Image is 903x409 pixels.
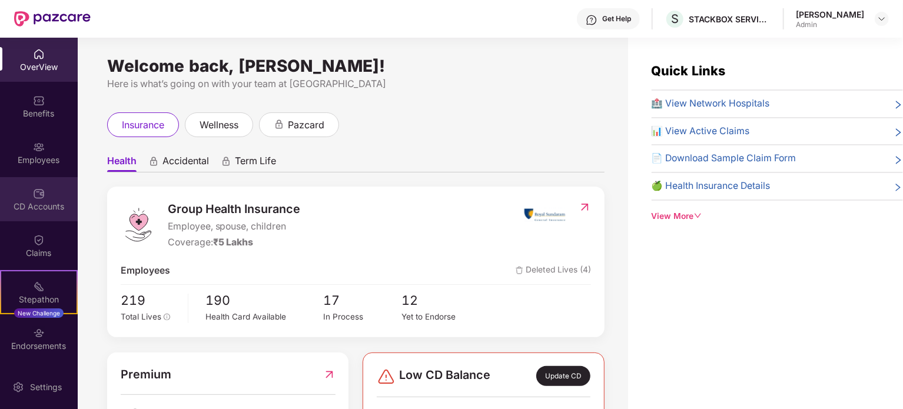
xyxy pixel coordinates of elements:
span: insurance [122,118,164,132]
img: logo [121,207,156,242]
div: Here is what’s going on with your team at [GEOGRAPHIC_DATA] [107,77,605,91]
span: Total Lives [121,312,161,321]
span: 17 [323,291,401,311]
span: Deleted Lives (4) [516,264,591,278]
span: Low CD Balance [399,366,490,386]
div: Welcome back, [PERSON_NAME]! [107,61,605,71]
span: S [671,12,679,26]
img: insurerIcon [523,200,567,230]
span: right [894,127,903,139]
img: RedirectIcon [579,201,591,213]
span: Health [107,155,137,172]
img: svg+xml;base64,PHN2ZyBpZD0iQ2xhaW0iIHhtbG5zPSJodHRwOi8vd3d3LnczLm9yZy8yMDAwL3N2ZyIgd2lkdGg9IjIwIi... [33,234,45,246]
div: Yet to Endorse [402,311,480,323]
img: svg+xml;base64,PHN2ZyBpZD0iRGFuZ2VyLTMyeDMyIiB4bWxucz0iaHR0cDovL3d3dy53My5vcmcvMjAwMC9zdmciIHdpZH... [377,367,396,386]
div: New Challenge [14,308,64,318]
img: svg+xml;base64,PHN2ZyB4bWxucz0iaHR0cDovL3d3dy53My5vcmcvMjAwMC9zdmciIHdpZHRoPSIyMSIgaGVpZ2h0PSIyMC... [33,281,45,292]
div: Admin [796,20,864,29]
span: right [894,181,903,194]
div: Coverage: [168,235,301,250]
img: svg+xml;base64,PHN2ZyBpZD0iSGVscC0zMngzMiIgeG1sbnM9Imh0dHA6Ly93d3cudzMub3JnLzIwMDAvc3ZnIiB3aWR0aD... [586,14,597,26]
div: [PERSON_NAME] [796,9,864,20]
span: 📄 Download Sample Claim Form [652,151,796,166]
img: svg+xml;base64,PHN2ZyBpZD0iSG9tZSIgeG1sbnM9Imh0dHA6Ly93d3cudzMub3JnLzIwMDAvc3ZnIiB3aWR0aD0iMjAiIG... [33,48,45,60]
span: Employee, spouse, children [168,220,301,234]
img: svg+xml;base64,PHN2ZyBpZD0iQ0RfQWNjb3VudHMiIGRhdGEtbmFtZT0iQ0QgQWNjb3VudHMiIHhtbG5zPSJodHRwOi8vd3... [33,188,45,199]
div: STACKBOX SERVICES PRIVATE LIMITED [689,14,771,25]
img: svg+xml;base64,PHN2ZyBpZD0iRW1wbG95ZWVzIiB4bWxucz0iaHR0cDovL3d3dy53My5vcmcvMjAwMC9zdmciIHdpZHRoPS... [33,141,45,153]
img: deleteIcon [516,267,523,274]
span: right [894,99,903,111]
span: 12 [402,291,480,311]
span: pazcard [288,118,324,132]
span: Term Life [235,155,276,172]
img: New Pazcare Logo [14,11,91,26]
div: Health Card Available [206,311,324,323]
div: Get Help [602,14,631,24]
img: svg+xml;base64,PHN2ZyBpZD0iU2V0dGluZy0yMHgyMCIgeG1sbnM9Imh0dHA6Ly93d3cudzMub3JnLzIwMDAvc3ZnIiB3aW... [12,381,24,393]
span: Employees [121,264,170,278]
span: 190 [206,291,324,311]
div: Settings [26,381,65,393]
img: RedirectIcon [323,365,336,384]
span: info-circle [164,314,171,321]
div: animation [221,156,231,167]
span: Group Health Insurance [168,200,301,218]
span: down [694,212,702,220]
img: svg+xml;base64,PHN2ZyBpZD0iRHJvcGRvd24tMzJ4MzIiIHhtbG5zPSJodHRwOi8vd3d3LnczLm9yZy8yMDAwL3N2ZyIgd2... [877,14,887,24]
span: Accidental [162,155,209,172]
div: Update CD [536,366,590,386]
span: 🏥 View Network Hospitals [652,97,770,111]
div: Stepathon [1,294,77,305]
span: right [894,154,903,166]
div: View More [652,210,903,223]
div: animation [148,156,159,167]
img: svg+xml;base64,PHN2ZyBpZD0iQmVuZWZpdHMiIHhtbG5zPSJodHRwOi8vd3d3LnczLm9yZy8yMDAwL3N2ZyIgd2lkdGg9Ij... [33,95,45,107]
span: 🍏 Health Insurance Details [652,179,771,194]
span: 📊 View Active Claims [652,124,750,139]
div: In Process [323,311,401,323]
span: ₹5 Lakhs [213,237,254,248]
div: animation [274,119,284,129]
img: svg+xml;base64,PHN2ZyBpZD0iRW5kb3JzZW1lbnRzIiB4bWxucz0iaHR0cDovL3d3dy53My5vcmcvMjAwMC9zdmciIHdpZH... [33,327,45,339]
span: 219 [121,291,180,311]
span: wellness [200,118,238,132]
span: Quick Links [652,63,726,78]
span: Premium [121,365,171,384]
